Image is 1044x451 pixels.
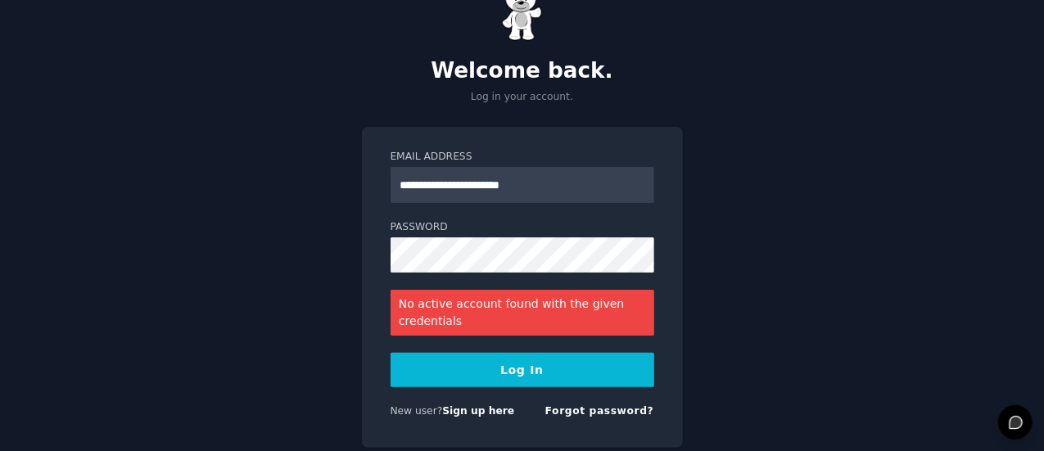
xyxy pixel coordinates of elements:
[362,90,683,105] p: Log in your account.
[545,405,654,417] a: Forgot password?
[442,405,514,417] a: Sign up here
[391,353,654,387] button: Log In
[391,290,654,336] div: No active account found with the given credentials
[362,58,683,84] h2: Welcome back.
[391,150,654,165] label: Email Address
[391,220,654,235] label: Password
[391,405,443,417] span: New user?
